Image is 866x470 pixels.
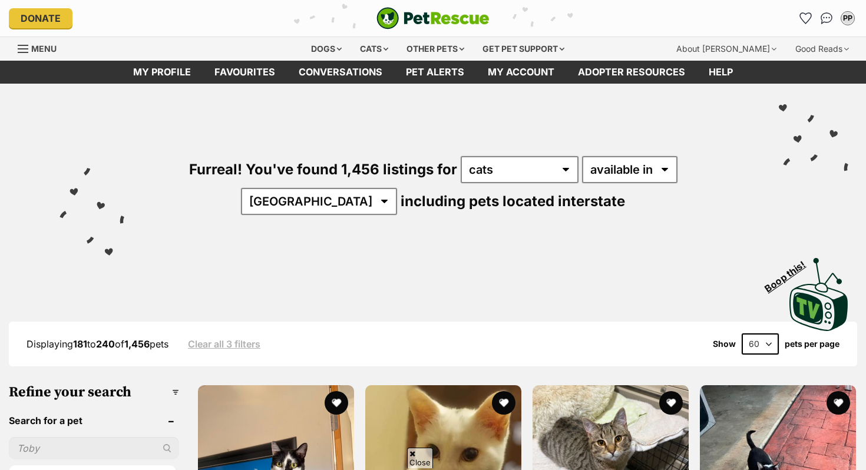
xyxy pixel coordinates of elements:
[821,12,833,24] img: chat-41dd97257d64d25036548639549fe6c8038ab92f7586957e7f3b1b290dea8141.svg
[789,258,848,331] img: PetRescue TV logo
[124,338,150,350] strong: 1,456
[303,37,350,61] div: Dogs
[838,9,857,28] button: My account
[203,61,287,84] a: Favourites
[352,37,396,61] div: Cats
[476,61,566,84] a: My account
[474,37,573,61] div: Get pet support
[796,9,815,28] a: Favourites
[763,251,817,294] span: Boop this!
[325,391,348,415] button: favourite
[789,247,848,333] a: Boop this!
[785,339,839,349] label: pets per page
[9,384,179,401] h3: Refine your search
[9,415,179,426] header: Search for a pet
[827,391,850,415] button: favourite
[287,61,394,84] a: conversations
[398,37,472,61] div: Other pets
[566,61,697,84] a: Adopter resources
[668,37,785,61] div: About [PERSON_NAME]
[189,161,457,178] span: Furreal! You've found 1,456 listings for
[842,12,854,24] div: PP
[407,448,433,468] span: Close
[492,391,515,415] button: favourite
[27,338,168,350] span: Displaying to of pets
[394,61,476,84] a: Pet alerts
[31,44,57,54] span: Menu
[713,339,736,349] span: Show
[817,9,836,28] a: Conversations
[96,338,115,350] strong: 240
[659,391,683,415] button: favourite
[9,8,72,28] a: Donate
[376,7,490,29] img: logo-cat-932fe2b9b8326f06289b0f2fb663e598f794de774fb13d1741a6617ecf9a85b4.svg
[188,339,260,349] a: Clear all 3 filters
[796,9,857,28] ul: Account quick links
[9,437,179,459] input: Toby
[18,37,65,58] a: Menu
[73,338,87,350] strong: 181
[781,411,842,446] iframe: Help Scout Beacon - Open
[376,7,490,29] a: PetRescue
[401,193,625,210] span: including pets located interstate
[121,61,203,84] a: My profile
[787,37,857,61] div: Good Reads
[697,61,745,84] a: Help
